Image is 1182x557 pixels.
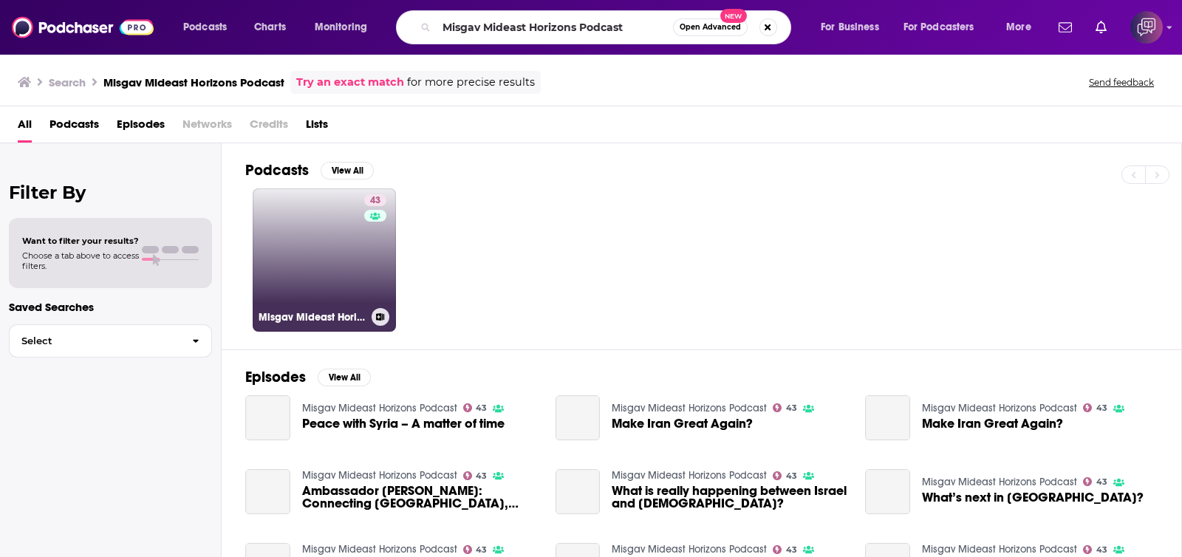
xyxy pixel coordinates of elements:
[1090,15,1113,40] a: Show notifications dropdown
[612,417,753,430] a: Make Iran Great Again?
[773,545,797,554] a: 43
[182,112,232,143] span: Networks
[922,543,1077,556] a: Misgav Mideast Horizons Podcast
[321,162,374,180] button: View All
[302,485,538,510] span: Ambassador [PERSON_NAME]: Connecting [GEOGRAPHIC_DATA], [GEOGRAPHIC_DATA] and the [DEMOGRAPHIC_DA...
[1096,547,1107,553] span: 43
[245,469,290,514] a: Ambassador Reuven Azar: Connecting India, Israel and the Abraham Accords
[1130,11,1163,44] img: User Profile
[1083,403,1107,412] a: 43
[183,17,227,38] span: Podcasts
[1096,479,1107,485] span: 43
[612,543,767,556] a: Misgav Mideast Horizons Podcast
[245,161,374,180] a: PodcastsView All
[463,403,488,412] a: 43
[1053,15,1078,40] a: Show notifications dropdown
[364,194,386,206] a: 43
[922,491,1144,504] span: What’s next in [GEOGRAPHIC_DATA]?
[296,74,404,91] a: Try an exact match
[612,402,767,414] a: Misgav Mideast Horizons Podcast
[407,74,535,91] span: for more precise results
[18,112,32,143] a: All
[894,16,996,39] button: open menu
[49,75,86,89] h3: Search
[117,112,165,143] a: Episodes
[1083,477,1107,486] a: 43
[786,405,797,411] span: 43
[9,300,212,314] p: Saved Searches
[556,469,601,514] a: What is really happening between Israel and Christians?
[1130,11,1163,44] span: Logged in as corioliscompany
[922,417,1063,430] a: Make Iran Great Again?
[12,13,154,41] img: Podchaser - Follow, Share and Rate Podcasts
[810,16,898,39] button: open menu
[103,75,284,89] h3: Misgav Mideast Horizons Podcast
[437,16,673,39] input: Search podcasts, credits, & more...
[49,112,99,143] a: Podcasts
[370,194,380,208] span: 43
[786,547,797,553] span: 43
[1130,11,1163,44] button: Show profile menu
[304,16,386,39] button: open menu
[250,112,288,143] span: Credits
[302,469,457,482] a: Misgav Mideast Horizons Podcast
[680,24,741,31] span: Open Advanced
[476,405,487,411] span: 43
[9,182,212,203] h2: Filter By
[673,18,748,36] button: Open AdvancedNew
[1006,17,1031,38] span: More
[22,250,139,271] span: Choose a tab above to access filters.
[922,476,1077,488] a: Misgav Mideast Horizons Podcast
[556,395,601,440] a: Make Iran Great Again?
[612,485,847,510] span: What is really happening between Israel and [DEMOGRAPHIC_DATA]?
[773,471,797,480] a: 43
[410,10,805,44] div: Search podcasts, credits, & more...
[821,17,879,38] span: For Business
[720,9,747,23] span: New
[922,491,1144,504] a: What’s next in Gaza?
[922,402,1077,414] a: Misgav Mideast Horizons Podcast
[302,485,538,510] a: Ambassador Reuven Azar: Connecting India, Israel and the Abraham Accords
[259,311,366,324] h3: Misgav Mideast Horizons Podcast
[1083,545,1107,554] a: 43
[245,16,295,39] a: Charts
[463,545,488,554] a: 43
[476,547,487,553] span: 43
[302,417,505,430] a: Peace with Syria – A matter of time
[773,403,797,412] a: 43
[1096,405,1107,411] span: 43
[245,161,309,180] h2: Podcasts
[612,469,767,482] a: Misgav Mideast Horizons Podcast
[254,17,286,38] span: Charts
[253,188,396,332] a: 43Misgav Mideast Horizons Podcast
[786,473,797,479] span: 43
[10,336,180,346] span: Select
[1084,76,1158,89] button: Send feedback
[302,543,457,556] a: Misgav Mideast Horizons Podcast
[996,16,1050,39] button: open menu
[903,17,974,38] span: For Podcasters
[173,16,246,39] button: open menu
[245,368,371,386] a: EpisodesView All
[865,469,910,514] a: What’s next in Gaza?
[318,369,371,386] button: View All
[245,368,306,386] h2: Episodes
[306,112,328,143] a: Lists
[302,402,457,414] a: Misgav Mideast Horizons Podcast
[22,236,139,246] span: Want to filter your results?
[9,324,212,358] button: Select
[463,471,488,480] a: 43
[315,17,367,38] span: Monitoring
[476,473,487,479] span: 43
[245,395,290,440] a: Peace with Syria – A matter of time
[612,485,847,510] a: What is really happening between Israel and Christians?
[865,395,910,440] a: Make Iran Great Again?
